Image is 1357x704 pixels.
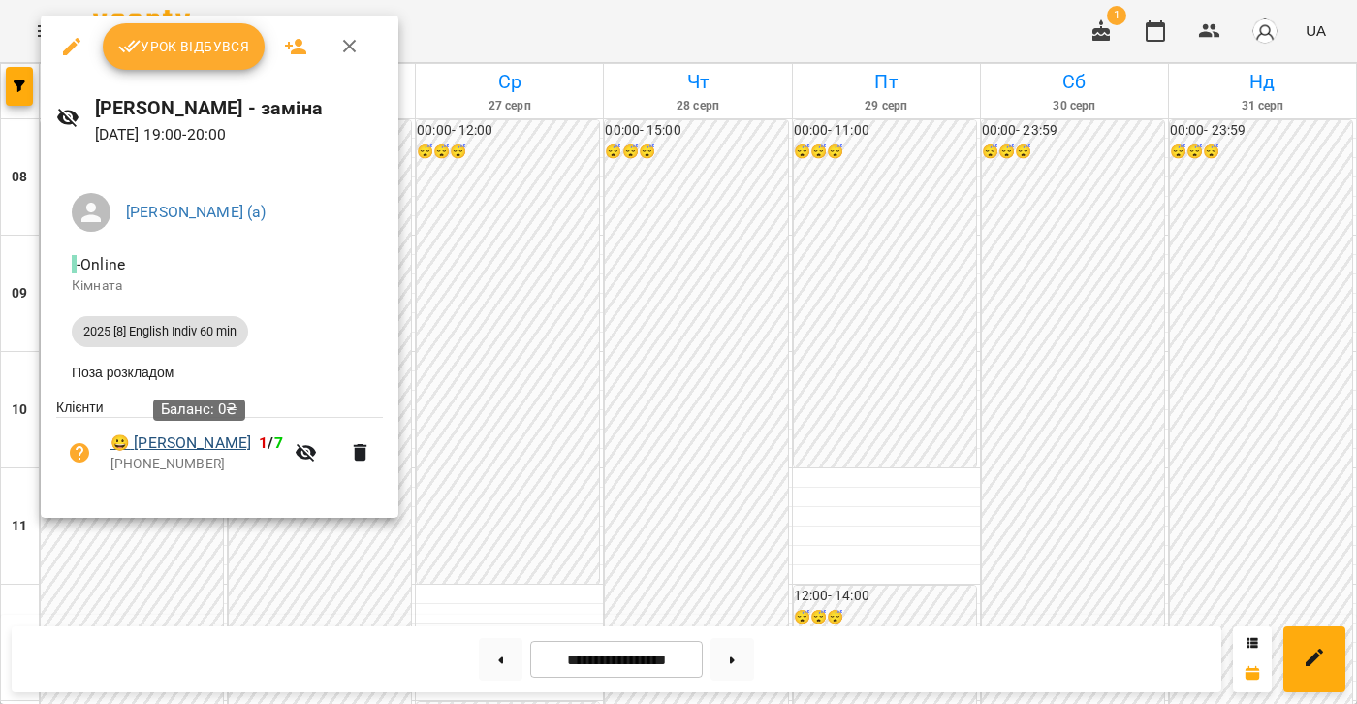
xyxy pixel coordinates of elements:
[126,203,267,221] a: [PERSON_NAME] (а)
[259,433,282,452] b: /
[95,123,384,146] p: [DATE] 19:00 - 20:00
[274,433,283,452] span: 7
[56,355,383,390] li: Поза розкладом
[103,23,266,70] button: Урок відбувся
[110,432,251,455] a: 😀 [PERSON_NAME]
[259,433,268,452] span: 1
[161,400,237,418] span: Баланс: 0₴
[95,93,384,123] h6: [PERSON_NAME] - заміна
[72,323,248,340] span: 2025 [8] English Indiv 60 min
[56,398,383,495] ul: Клієнти
[72,276,367,296] p: Кімната
[72,255,129,273] span: - Online
[56,430,103,476] button: Візит ще не сплачено. Додати оплату?
[118,35,250,58] span: Урок відбувся
[110,455,283,474] p: [PHONE_NUMBER]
